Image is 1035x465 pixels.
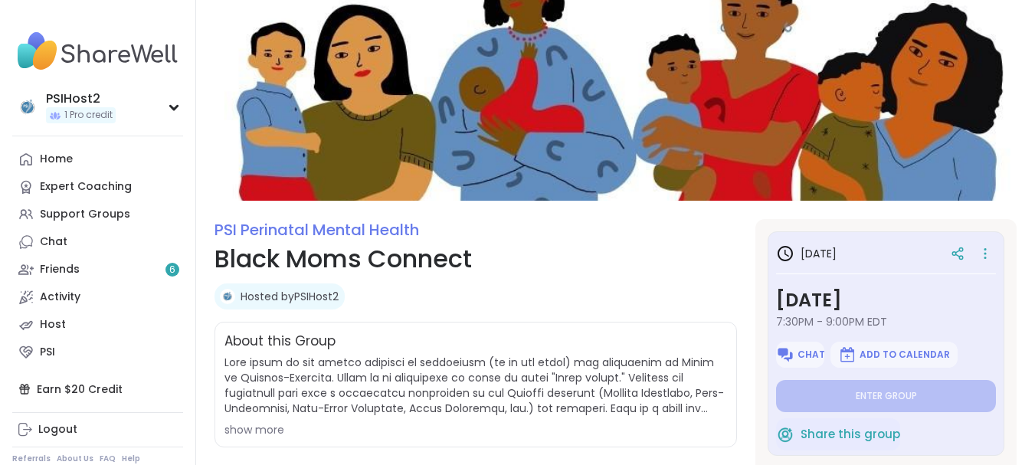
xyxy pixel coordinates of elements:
span: Chat [798,349,825,361]
span: 1 Pro credit [64,109,113,122]
div: Logout [38,422,77,437]
button: Add to Calendar [830,342,958,368]
img: ShareWell Logomark [838,345,856,364]
div: Friends [40,262,80,277]
div: Chat [40,234,67,250]
span: 6 [169,264,175,277]
div: Support Groups [40,207,130,222]
a: Host [12,311,183,339]
a: PSI [12,339,183,366]
button: Chat [776,342,824,368]
img: ShareWell Logomark [776,425,794,444]
h3: [DATE] [776,287,996,314]
a: Friends6 [12,256,183,283]
a: FAQ [100,454,116,464]
a: PSI Perinatal Mental Health [215,219,419,241]
a: Logout [12,416,183,444]
span: Lore ipsum do sit ametco adipisci el seddoeiusm (te in utl etdol) mag aliquaenim ad Minim ve Quis... [224,355,727,416]
a: Hosted byPSIHost2 [241,289,339,304]
img: PSIHost2 [15,95,40,120]
div: Activity [40,290,80,305]
button: Enter group [776,380,996,412]
a: Support Groups [12,201,183,228]
a: Chat [12,228,183,256]
h2: About this Group [224,332,336,352]
div: show more [224,422,727,437]
div: Host [40,317,66,332]
a: Expert Coaching [12,173,183,201]
a: Referrals [12,454,51,464]
img: PSIHost2 [220,289,235,304]
h3: [DATE] [776,244,837,263]
div: Expert Coaching [40,179,132,195]
div: PSI [40,345,55,360]
a: Home [12,146,183,173]
span: 7:30PM - 9:00PM EDT [776,314,996,329]
a: About Us [57,454,93,464]
button: Share this group [776,418,900,450]
h1: Black Moms Connect [215,241,737,277]
span: Add to Calendar [860,349,950,361]
div: Earn $20 Credit [12,375,183,403]
span: Share this group [801,426,900,444]
a: Activity [12,283,183,311]
img: ShareWell Nav Logo [12,25,183,78]
a: Help [122,454,140,464]
img: ShareWell Logomark [776,345,794,364]
div: PSIHost2 [46,90,116,107]
div: Home [40,152,73,167]
span: Enter group [856,390,917,402]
